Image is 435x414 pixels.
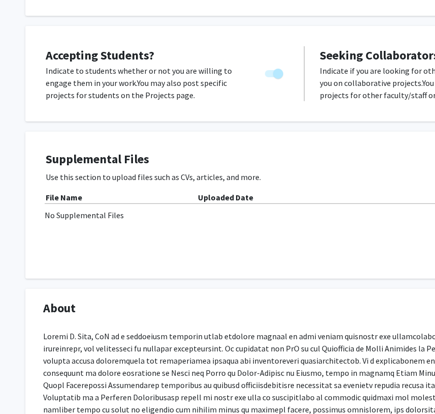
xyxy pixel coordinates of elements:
[198,192,253,202] b: Uploaded Date
[261,65,289,80] div: You cannot turn this off while you have active projects.
[46,65,246,101] p: Indicate to students whether or not you are willing to engage them in your work. You may also pos...
[46,47,154,63] span: Accepting Students?
[43,299,76,317] span: About
[46,192,82,202] b: File Name
[261,65,289,80] div: Toggle
[8,368,43,406] iframe: Chat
